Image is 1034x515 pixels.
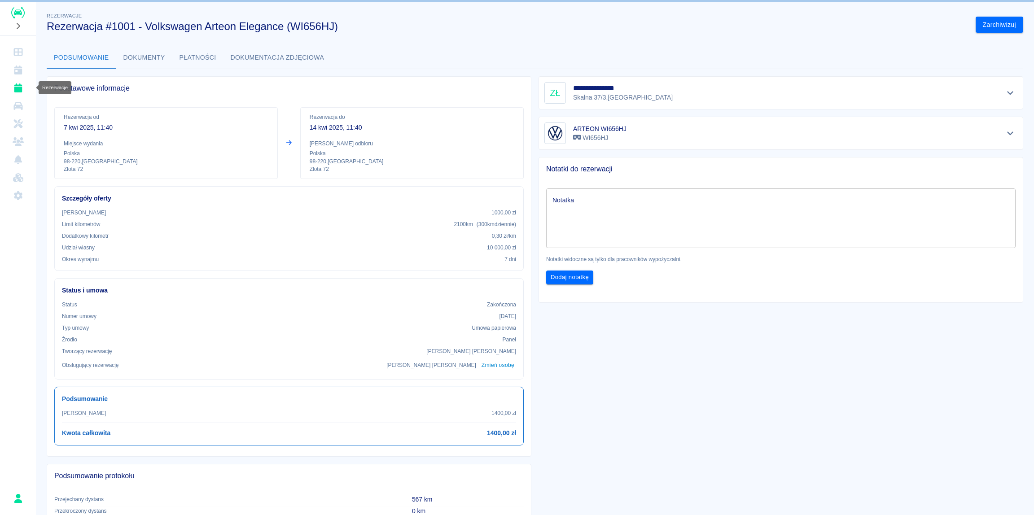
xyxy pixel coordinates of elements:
[54,495,398,503] p: Przejechany dystans
[64,140,268,148] p: Miejsce wydania
[1003,127,1018,140] button: Pokaż szczegóły
[412,495,524,504] p: 567 km
[4,97,32,115] a: Flota
[4,133,32,151] a: Klienci
[62,255,99,263] p: Okres wynajmu
[47,47,116,69] button: Podsumowanie
[426,347,516,355] p: [PERSON_NAME] [PERSON_NAME]
[546,165,1016,174] span: Notatki do rezerwacji
[62,244,95,252] p: Udział własny
[310,166,514,173] p: Złota 72
[47,20,968,33] h3: Rezerwacja #1001 - Volkswagen Arteon Elegance (WI656HJ)
[54,471,524,480] span: Podsumowanie protokołu
[472,324,516,332] p: Umowa papierowa
[62,194,516,203] h6: Szczegóły oferty
[64,123,268,132] p: 7 kwi 2025, 11:40
[64,166,268,173] p: Złota 72
[480,359,516,372] button: Zmień osobę
[454,220,516,228] p: 2100 km
[546,255,1016,263] p: Notatki widoczne są tylko dla pracowników wypożyczalni.
[54,507,398,515] p: Przekroczony dystans
[573,124,627,133] h6: ARTEON WI656HJ
[116,47,172,69] button: Dokumenty
[487,428,516,438] h6: 1400,00 zł
[976,17,1023,33] button: Zarchiwizuj
[492,232,516,240] p: 0,30 zł /km
[54,84,524,93] span: Podstawowe informacje
[62,220,100,228] p: Limit kilometrów
[4,61,32,79] a: Kalendarz
[62,209,106,217] p: [PERSON_NAME]
[62,428,110,438] h6: Kwota całkowita
[62,361,119,369] p: Obsługujący rezerwację
[310,123,514,132] p: 14 kwi 2025, 11:40
[491,409,516,417] p: 1400,00 zł
[310,113,514,121] p: Rezerwacja do
[64,113,268,121] p: Rezerwacja od
[11,20,25,32] button: Rozwiń nawigację
[62,232,109,240] p: Dodatkowy kilometr
[310,149,514,157] p: Polska
[4,115,32,133] a: Serwisy
[310,157,514,166] p: 98-220 , [GEOGRAPHIC_DATA]
[47,13,82,18] span: Rezerwacje
[62,286,516,295] h6: Status i umowa
[64,149,268,157] p: Polska
[62,347,112,355] p: Tworzący rezerwację
[503,336,517,344] p: Panel
[39,81,71,94] div: Rezerwacje
[491,209,516,217] p: 1000,00 zł
[9,489,27,508] button: Mariusz Ratajczyk
[223,47,332,69] button: Dokumentacja zdjęciowa
[504,255,516,263] p: 7 dni
[477,221,516,227] span: ( 300 km dziennie )
[386,361,476,369] p: [PERSON_NAME] [PERSON_NAME]
[4,79,32,97] a: Rezerwacje
[11,7,25,18] img: Renthelp
[487,244,516,252] p: 10 000,00 zł
[4,151,32,169] a: Powiadomienia
[62,324,89,332] p: Typ umowy
[573,93,673,102] p: Skalna 37/3 , [GEOGRAPHIC_DATA]
[62,336,77,344] p: Żrodło
[62,394,516,404] h6: Podsumowanie
[310,140,514,148] p: [PERSON_NAME] odbioru
[573,133,627,143] p: WI656HJ
[1003,87,1018,99] button: Pokaż szczegóły
[172,47,223,69] button: Płatności
[544,82,566,104] div: ZŁ
[546,124,564,142] img: Image
[62,409,106,417] p: [PERSON_NAME]
[62,312,96,320] p: Numer umowy
[62,301,77,309] p: Status
[499,312,516,320] p: [DATE]
[64,157,268,166] p: 98-220 , [GEOGRAPHIC_DATA]
[4,43,32,61] a: Dashboard
[4,187,32,205] a: Ustawienia
[4,169,32,187] a: Widget WWW
[546,271,593,284] button: Dodaj notatkę
[487,301,516,309] p: Zakończona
